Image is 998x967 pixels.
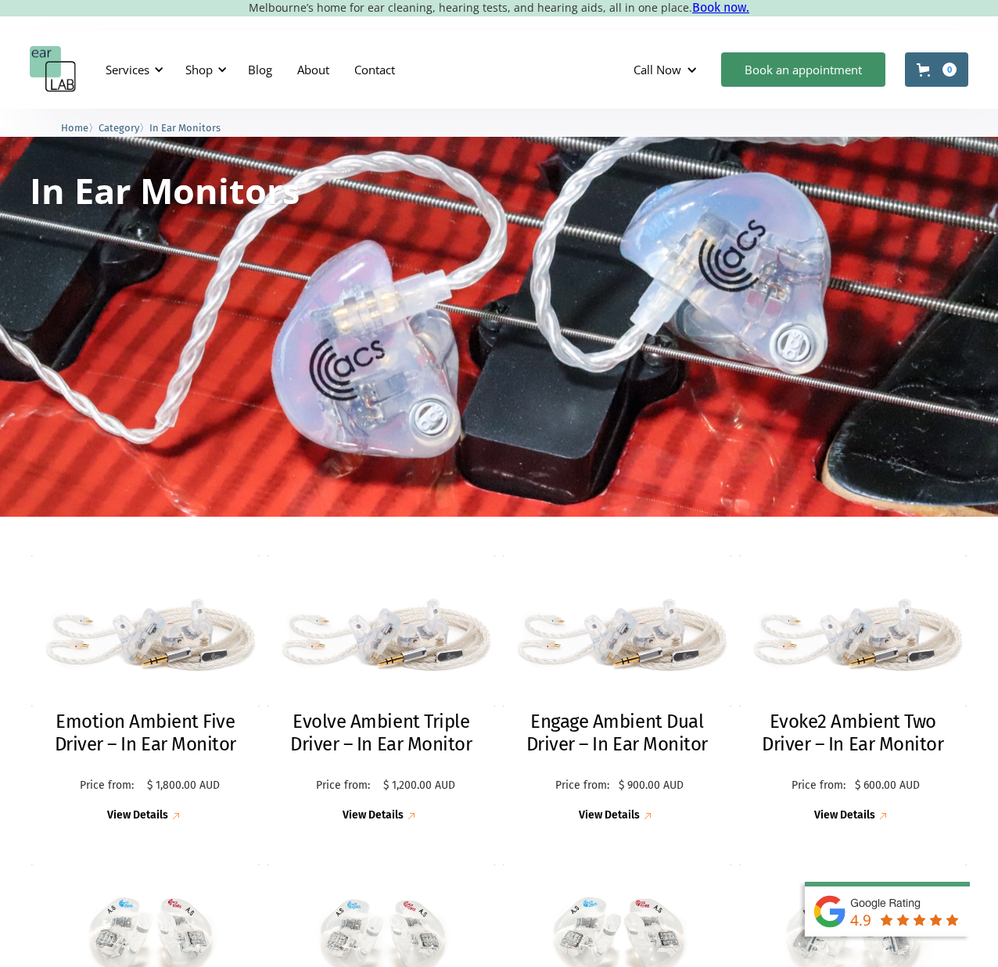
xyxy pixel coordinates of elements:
[267,555,496,824] a: Evolve Ambient Triple Driver – In Ear MonitorEvolve Ambient Triple Driver – In Ear MonitorPrice f...
[185,62,213,77] div: Shop
[634,62,681,77] div: Call Now
[96,46,168,93] div: Services
[149,120,221,134] a: In Ear Monitors
[283,711,480,756] h2: Evolve Ambient Triple Driver – In Ear Monitor
[307,779,379,793] p: Price from:
[342,47,407,92] a: Contact
[31,555,260,824] a: Emotion Ambient Five Driver – In Ear MonitorEmotion Ambient Five Driver – In Ear MonitorPrice fro...
[550,779,615,793] p: Price from:
[579,809,640,822] div: View Details
[383,779,455,793] p: $ 1,200.00 AUD
[235,47,285,92] a: Blog
[519,711,716,756] h2: Engage Ambient Dual Driver – In Ear Monitor
[267,555,496,707] img: Evolve Ambient Triple Driver – In Ear Monitor
[99,122,139,134] span: Category
[106,62,149,77] div: Services
[176,46,232,93] div: Shop
[31,555,260,707] img: Emotion Ambient Five Driver – In Ear Monitor
[721,52,885,87] a: Book an appointment
[61,122,88,134] span: Home
[739,555,967,824] a: Evoke2 Ambient Two Driver – In Ear MonitorEvoke2 Ambient Two Driver – In Ear MonitorPrice from:$ ...
[814,809,875,822] div: View Details
[503,555,731,824] a: Engage Ambient Dual Driver – In Ear MonitorEngage Ambient Dual Driver – In Ear MonitorPrice from:...
[30,173,300,208] h1: In Ear Monitors
[343,809,404,822] div: View Details
[503,555,731,707] img: Engage Ambient Dual Driver – In Ear Monitor
[621,46,713,93] div: Call Now
[47,711,244,756] h2: Emotion Ambient Five Driver – In Ear Monitor
[99,120,149,136] li: 〉
[786,779,851,793] p: Price from:
[107,809,168,822] div: View Details
[619,779,684,793] p: $ 900.00 AUD
[99,120,139,134] a: Category
[855,779,920,793] p: $ 600.00 AUD
[149,122,221,134] span: In Ear Monitors
[147,779,220,793] p: $ 1,800.00 AUD
[285,47,342,92] a: About
[61,120,88,134] a: Home
[942,63,957,77] div: 0
[70,779,143,793] p: Price from:
[30,46,77,93] a: home
[905,52,968,87] a: Open cart
[61,120,99,136] li: 〉
[739,555,967,707] img: Evoke2 Ambient Two Driver – In Ear Monitor
[755,711,952,756] h2: Evoke2 Ambient Two Driver – In Ear Monitor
